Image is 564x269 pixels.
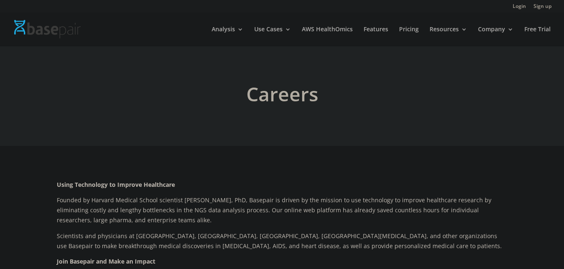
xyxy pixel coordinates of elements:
[254,26,291,46] a: Use Cases
[364,26,388,46] a: Features
[478,26,513,46] a: Company
[534,4,551,13] a: Sign up
[524,26,551,46] a: Free Trial
[57,232,502,250] span: Scientists and physicians at [GEOGRAPHIC_DATA], [GEOGRAPHIC_DATA], [GEOGRAPHIC_DATA], [GEOGRAPHIC...
[57,257,155,265] strong: Join Basepair and Make an Impact
[14,20,81,38] img: Basepair
[513,4,526,13] a: Login
[57,80,508,112] h1: Careers
[399,26,419,46] a: Pricing
[302,26,353,46] a: AWS HealthOmics
[57,196,491,224] span: Founded by Harvard Medical School scientist [PERSON_NAME], PhD, Basepair is driven by the mission...
[212,26,243,46] a: Analysis
[430,26,467,46] a: Resources
[57,181,175,189] strong: Using Technology to Improve Healthcare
